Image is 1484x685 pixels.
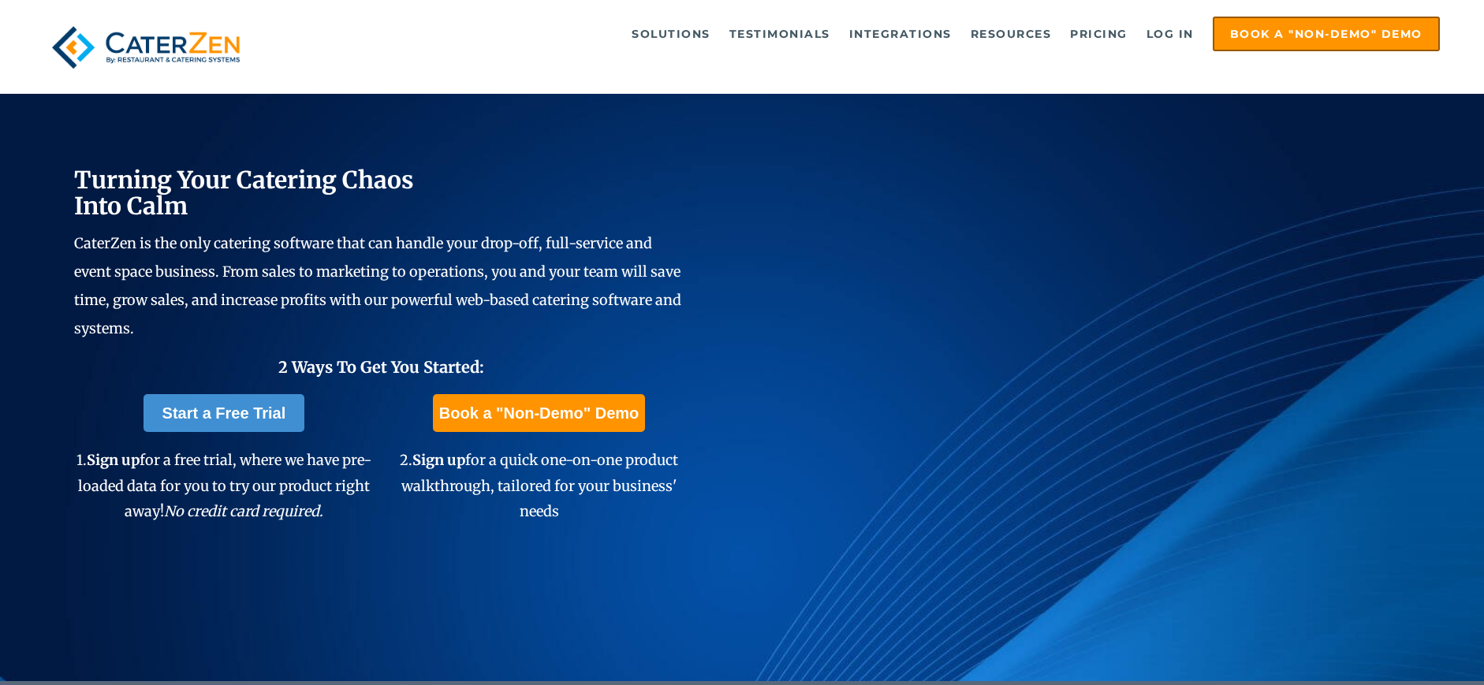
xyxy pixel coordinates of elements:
img: caterzen [44,17,247,78]
span: Sign up [87,451,140,469]
a: Pricing [1062,18,1135,50]
a: Resources [963,18,1060,50]
em: No credit card required. [164,502,323,520]
span: 1. for a free trial, where we have pre-loaded data for you to try our product right away! [76,451,371,520]
span: 2. for a quick one-on-one product walkthrough, tailored for your business' needs [400,451,678,520]
a: Log in [1139,18,1202,50]
a: Testimonials [721,18,838,50]
a: Solutions [624,18,718,50]
span: Turning Your Catering Chaos Into Calm [74,165,414,221]
a: Integrations [841,18,960,50]
span: Sign up [412,451,465,469]
a: Book a "Non-Demo" Demo [433,394,645,432]
div: Navigation Menu [283,17,1440,51]
iframe: Help widget launcher [1344,624,1467,668]
a: Start a Free Trial [144,394,305,432]
a: Book a "Non-Demo" Demo [1213,17,1440,51]
span: CaterZen is the only catering software that can handle your drop-off, full-service and event spac... [74,234,681,337]
span: 2 Ways To Get You Started: [278,357,484,377]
